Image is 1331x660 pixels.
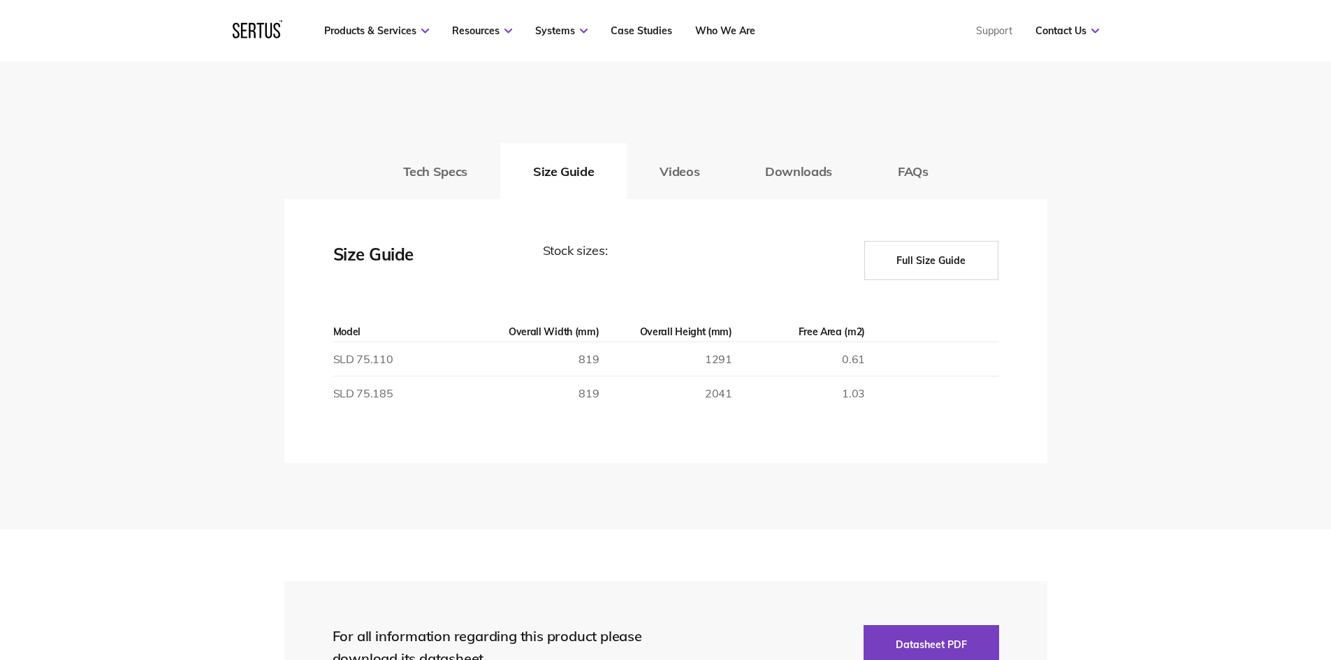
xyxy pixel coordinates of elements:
div: Stock sizes: [543,241,794,280]
th: Overall Width (mm) [466,322,599,342]
td: 1.03 [732,376,865,411]
th: Overall Height (mm) [599,322,732,342]
a: Products & Services [324,24,429,37]
a: Case Studies [611,24,672,37]
a: Support [976,24,1012,37]
button: Full Size Guide [864,241,998,280]
td: 819 [466,342,599,376]
th: Model [333,322,466,342]
a: Resources [452,24,512,37]
div: Size Guide [333,241,473,280]
td: SLD 75.185 [333,376,466,411]
td: 0.61 [732,342,865,376]
a: Who We Are [695,24,755,37]
th: Free Area (m2) [732,322,865,342]
a: Contact Us [1035,24,1099,37]
button: FAQs [865,143,961,199]
a: Systems [535,24,588,37]
td: 2041 [599,376,732,411]
iframe: Chat Widget [1079,498,1331,660]
td: SLD 75.110 [333,342,466,376]
button: Tech Specs [370,143,500,199]
td: 1291 [599,342,732,376]
button: Downloads [732,143,865,199]
button: Videos [627,143,732,199]
td: 819 [466,376,599,411]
